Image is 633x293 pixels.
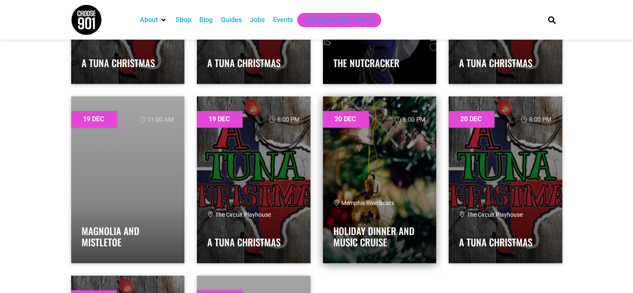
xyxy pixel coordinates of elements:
[207,211,271,218] span: The Circuit Playhouse
[136,13,534,27] nav: Main nav
[333,56,400,70] a: The Nutcracker
[82,56,155,70] a: A TUNA CHRISTMAS
[459,211,523,218] span: The Circuit Playhouse
[333,200,394,206] span: Memphis Riverboats
[459,56,532,70] a: A TUNA CHRISTMAS
[459,235,532,249] a: A TUNA CHRISTMAS
[140,15,158,25] a: About
[207,235,281,249] a: A TUNA CHRISTMAS
[273,15,293,25] a: Events
[305,15,373,25] a: Get Choose901 Emails
[199,15,213,25] a: Blog
[250,15,265,25] a: Jobs
[221,15,242,25] a: Guides
[82,224,139,250] a: Magnolia and Mistletoe
[207,56,281,70] a: A TUNA CHRISTMAS
[176,15,191,25] a: Shop
[136,13,171,27] div: About
[545,13,559,27] div: Search
[333,224,415,250] a: Holiday Dinner and Music Cruise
